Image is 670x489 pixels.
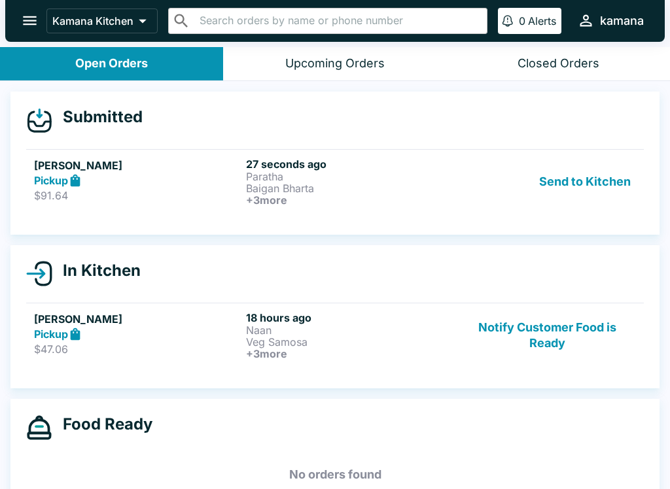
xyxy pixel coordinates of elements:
h4: Food Ready [52,414,152,434]
div: kamana [600,13,644,29]
h5: [PERSON_NAME] [34,158,241,173]
p: Kamana Kitchen [52,14,133,27]
p: Paratha [246,171,453,182]
button: kamana [572,7,649,35]
h6: 18 hours ago [246,311,453,324]
input: Search orders by name or phone number [196,12,482,30]
div: Open Orders [75,56,148,71]
button: Send to Kitchen [534,158,636,206]
p: $91.64 [34,189,241,202]
button: open drawer [13,4,46,37]
h6: + 3 more [246,194,453,206]
button: Notify Customer Food is Ready [459,311,636,360]
strong: Pickup [34,174,68,187]
p: 0 [519,14,525,27]
h6: + 3 more [246,348,453,360]
h4: In Kitchen [52,261,141,280]
p: Baigan Bharta [246,182,453,194]
h4: Submitted [52,107,143,127]
a: [PERSON_NAME]Pickup$47.0618 hours agoNaanVeg Samosa+3moreNotify Customer Food is Ready [26,303,644,367]
h5: [PERSON_NAME] [34,311,241,327]
div: Closed Orders [518,56,599,71]
p: Alerts [528,14,556,27]
button: Kamana Kitchen [46,8,158,33]
p: Naan [246,324,453,336]
p: $47.06 [34,343,241,356]
p: Veg Samosa [246,336,453,348]
strong: Pickup [34,328,68,341]
a: [PERSON_NAME]Pickup$91.6427 seconds agoParathaBaigan Bharta+3moreSend to Kitchen [26,149,644,214]
h6: 27 seconds ago [246,158,453,171]
div: Upcoming Orders [285,56,385,71]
